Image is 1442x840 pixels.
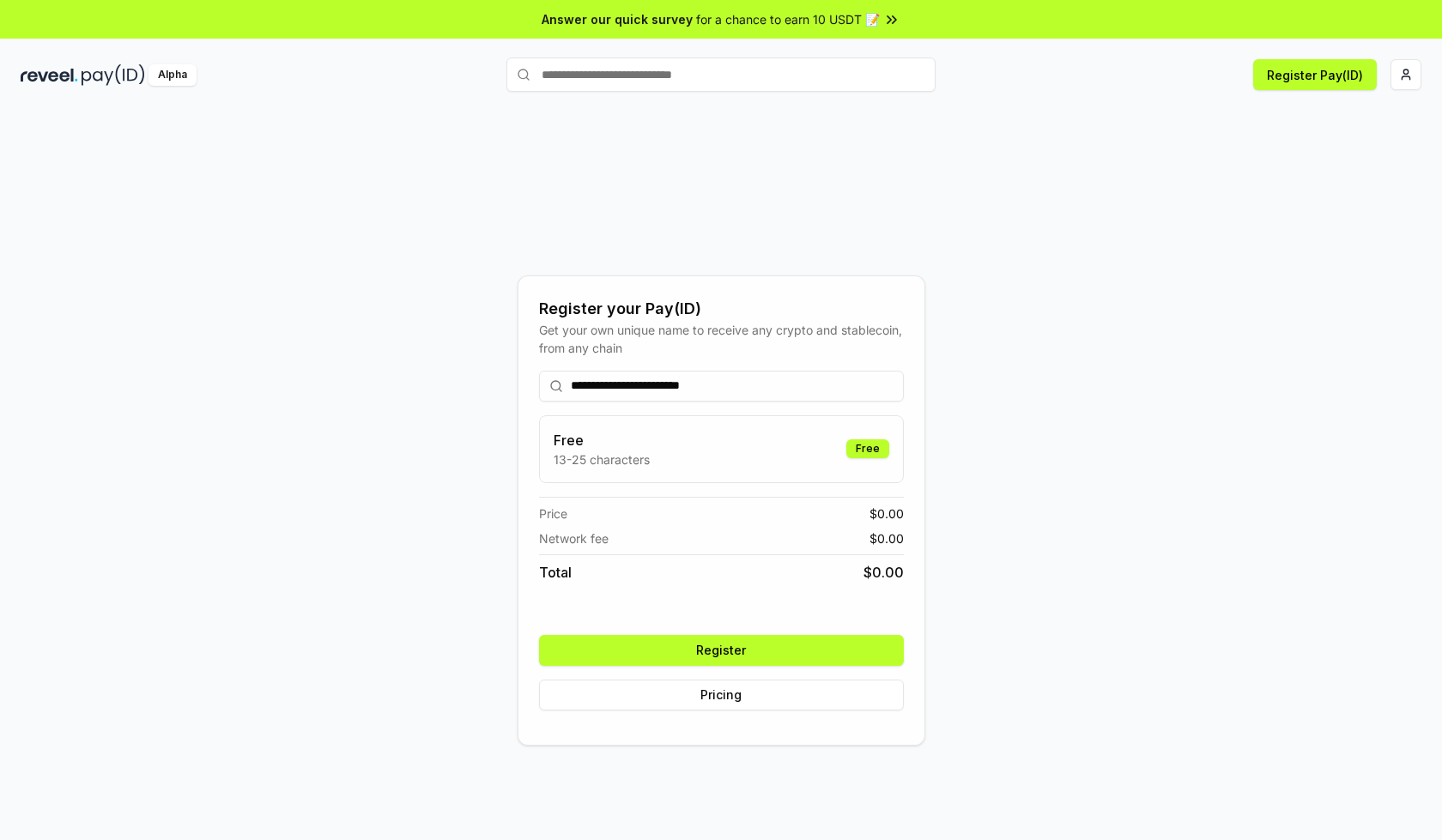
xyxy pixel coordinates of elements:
span: for a chance to earn 10 USDT 📝 [696,10,880,28]
span: Network fee [539,529,609,547]
div: Free [846,439,889,458]
span: $ 0.00 [869,529,904,547]
button: Pricing [539,680,904,710]
span: $ 0.00 [869,505,904,523]
span: Answer our quick survey [542,10,693,28]
p: 13-25 characters [554,450,650,468]
div: Alpha [148,64,197,86]
button: Register Pay(ID) [1253,59,1377,90]
div: Get your own unique name to receive any crypto and stablecoin, from any chain [539,321,904,357]
h3: Free [554,430,650,450]
span: Price [539,505,567,523]
img: reveel_dark [21,64,78,86]
span: $ 0.00 [863,562,904,583]
span: Total [539,562,572,583]
img: pay_id [82,64,145,86]
button: Register [539,635,904,666]
div: Register your Pay(ID) [539,297,904,321]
